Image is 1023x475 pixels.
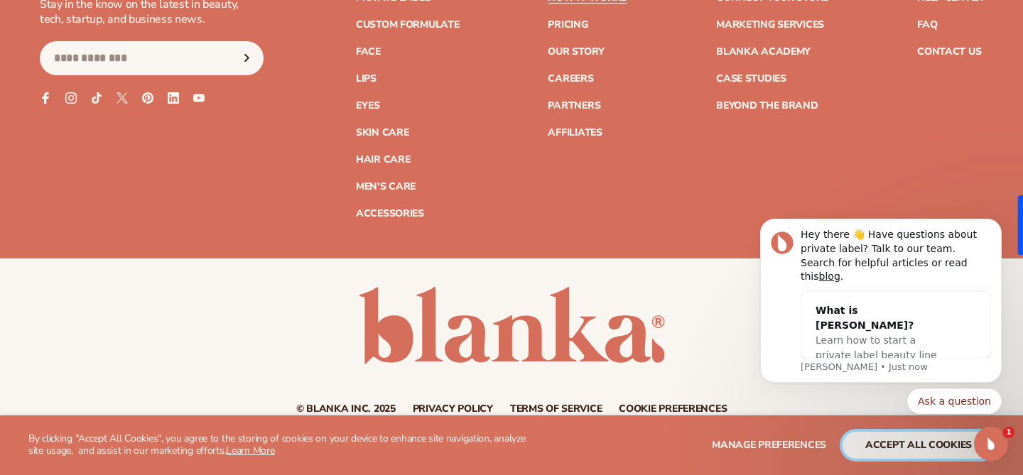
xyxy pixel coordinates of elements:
a: Face [356,47,381,57]
a: Accessories [356,209,424,219]
a: Our Story [548,47,604,57]
a: Blanka Academy [716,47,811,57]
p: By clicking "Accept All Cookies", you agree to the storing of cookies on your device to enhance s... [28,433,534,457]
a: Affiliates [548,128,602,138]
a: Custom formulate [356,20,460,30]
a: Men's Care [356,182,416,192]
small: © Blanka Inc. 2025 [296,402,396,415]
a: Beyond the brand [716,101,818,111]
span: Manage preferences [712,438,826,452]
a: Skin Care [356,128,408,138]
a: FAQ [917,20,937,30]
span: 1 [1003,427,1014,438]
a: Eyes [356,101,380,111]
a: Terms of service [510,404,602,414]
iframe: Intercom live chat [974,427,1008,461]
a: Privacy policy [413,404,493,414]
button: Subscribe [232,41,263,75]
a: Marketing services [716,20,824,30]
a: Hair Care [356,155,410,165]
a: Lips [356,74,377,84]
a: Careers [548,74,593,84]
a: Cookie preferences [619,404,727,414]
a: Pricing [548,20,588,30]
button: Manage preferences [712,432,826,459]
a: Contact Us [917,47,981,57]
a: Learn More [226,444,274,457]
a: Partners [548,101,600,111]
iframe: Intercom notifications message [739,186,1023,437]
a: Case Studies [716,74,786,84]
button: accept all cookies [843,432,995,459]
